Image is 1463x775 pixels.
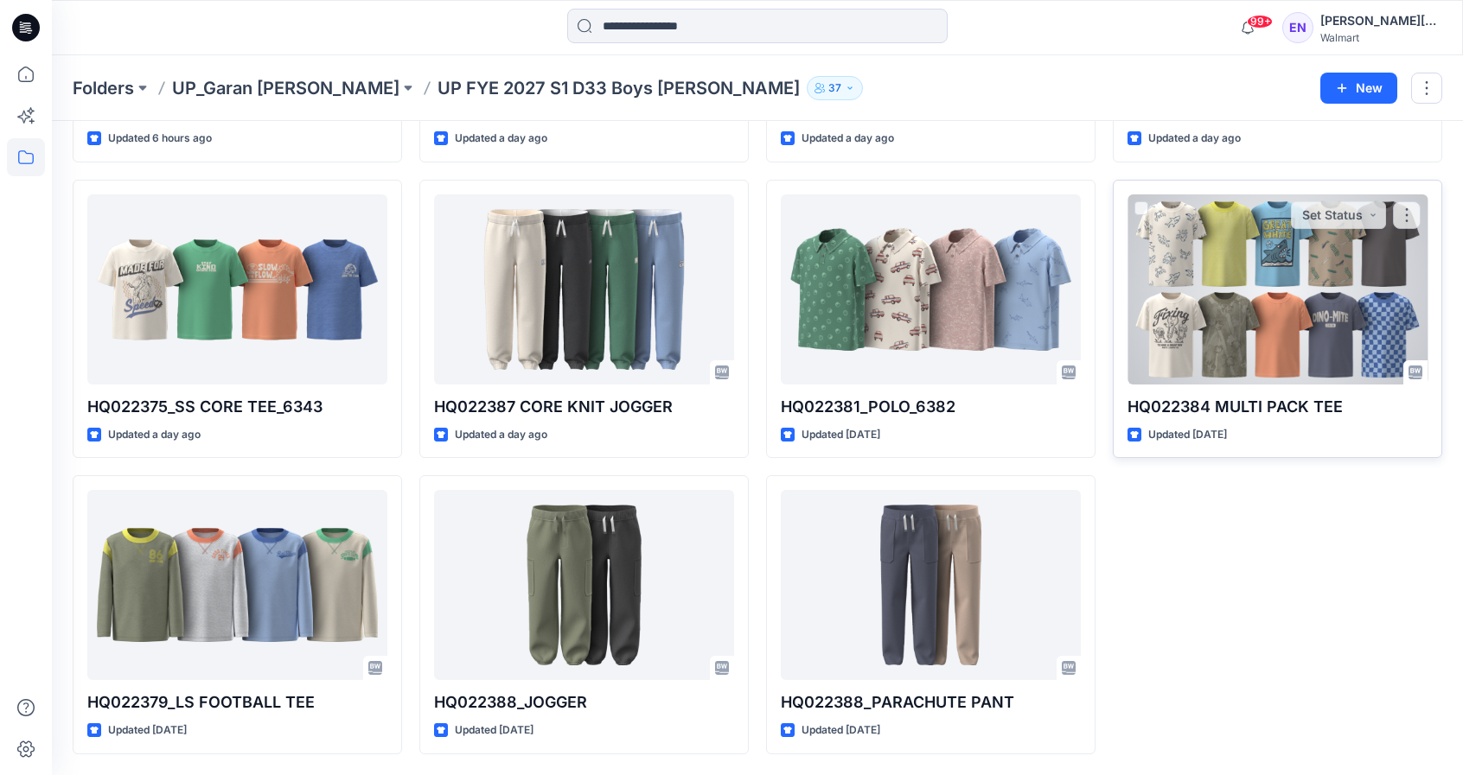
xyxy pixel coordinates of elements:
[802,130,894,148] p: Updated a day ago
[87,490,387,680] a: HQ022379_LS FOOTBALL TEE
[87,690,387,715] p: HQ022379_LS FOOTBALL TEE
[87,395,387,419] p: HQ022375_SS CORE TEE_6343
[434,194,734,384] a: HQ022387 CORE KNIT JOGGER
[108,721,187,740] p: Updated [DATE]
[802,721,880,740] p: Updated [DATE]
[1247,15,1273,29] span: 99+
[781,490,1081,680] a: HQ022388_PARACHUTE PANT
[781,690,1081,715] p: HQ022388_PARACHUTE PANT
[781,395,1081,419] p: HQ022381_POLO_6382
[1148,130,1241,148] p: Updated a day ago
[1148,426,1227,444] p: Updated [DATE]
[455,721,533,740] p: Updated [DATE]
[807,76,863,100] button: 37
[1320,10,1441,31] div: [PERSON_NAME][DATE]
[438,76,800,100] p: UP FYE 2027 S1 D33 Boys [PERSON_NAME]
[455,130,547,148] p: Updated a day ago
[1320,73,1397,104] button: New
[172,76,399,100] a: UP_Garan [PERSON_NAME]
[781,194,1081,384] a: HQ022381_POLO_6382
[1282,12,1313,43] div: EN
[434,690,734,715] p: HQ022388_JOGGER
[1128,194,1428,384] a: HQ022384 MULTI PACK TEE
[73,76,134,100] a: Folders
[1128,395,1428,419] p: HQ022384 MULTI PACK TEE
[1320,31,1441,44] div: Walmart
[87,194,387,384] a: HQ022375_SS CORE TEE_6343
[802,426,880,444] p: Updated [DATE]
[455,426,547,444] p: Updated a day ago
[108,130,212,148] p: Updated 6 hours ago
[434,490,734,680] a: HQ022388_JOGGER
[828,79,841,98] p: 37
[434,395,734,419] p: HQ022387 CORE KNIT JOGGER
[108,426,201,444] p: Updated a day ago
